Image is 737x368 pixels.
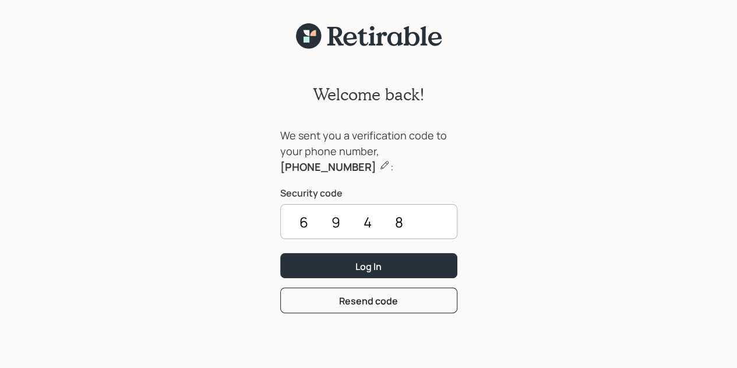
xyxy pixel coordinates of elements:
[280,288,457,313] button: Resend code
[339,295,398,307] div: Resend code
[280,160,376,174] b: [PHONE_NUMBER]
[355,260,382,273] div: Log In
[280,253,457,278] button: Log In
[280,204,457,239] input: ••••
[280,128,457,175] div: We sent you a verification code to your phone number, :
[313,85,425,104] h2: Welcome back!
[280,187,457,199] label: Security code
